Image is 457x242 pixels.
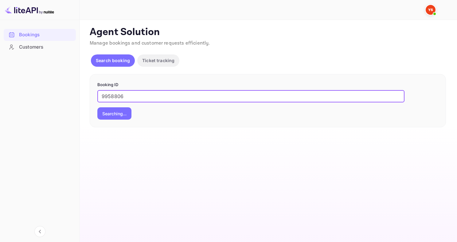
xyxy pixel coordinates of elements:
[19,44,73,51] div: Customers
[19,31,73,38] div: Bookings
[4,29,76,41] div: Bookings
[97,82,438,88] p: Booking ID
[96,57,130,64] p: Search booking
[90,26,446,38] p: Agent Solution
[4,41,76,53] a: Customers
[142,57,174,64] p: Ticket tracking
[97,90,404,102] input: Enter Booking ID (e.g., 63782194)
[97,107,131,120] button: Searching...
[4,29,76,40] a: Bookings
[90,40,210,46] span: Manage bookings and customer requests efficiently.
[34,226,45,237] button: Collapse navigation
[5,5,54,15] img: LiteAPI logo
[426,5,436,15] img: Yandex Support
